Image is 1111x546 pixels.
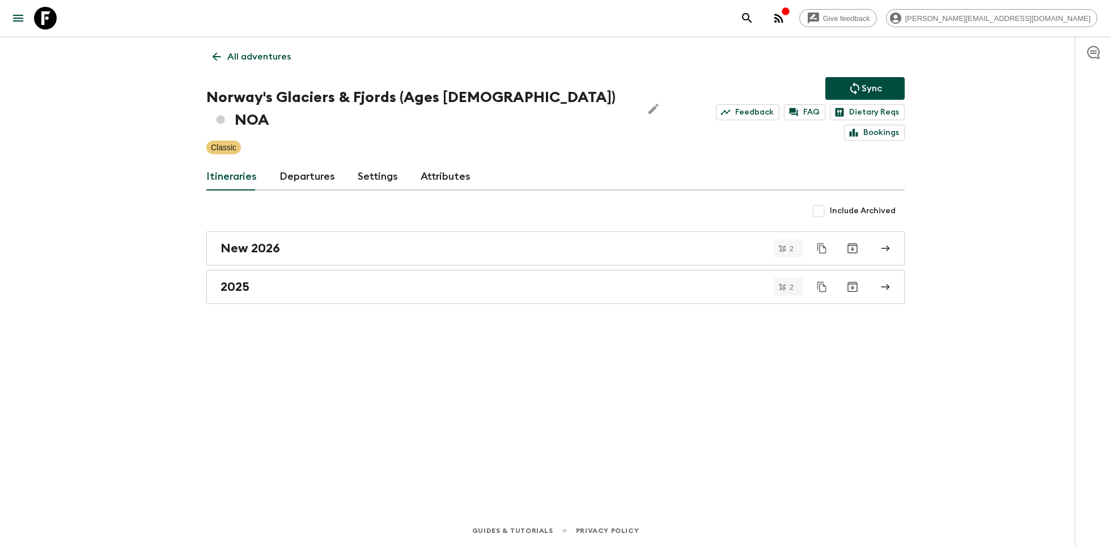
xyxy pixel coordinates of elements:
[817,14,876,23] span: Give feedback
[220,280,249,294] h2: 2025
[825,77,905,100] button: Sync adventure departures to the booking engine
[206,231,905,265] a: New 2026
[211,142,236,153] p: Classic
[862,82,882,95] p: Sync
[206,45,297,68] a: All adventures
[736,7,758,29] button: search adventures
[279,163,335,191] a: Departures
[784,104,825,120] a: FAQ
[220,241,280,256] h2: New 2026
[227,50,291,64] p: All adventures
[830,104,905,120] a: Dietary Reqs
[799,9,877,27] a: Give feedback
[421,163,470,191] a: Attributes
[812,238,832,259] button: Duplicate
[783,245,800,252] span: 2
[783,283,800,291] span: 2
[472,524,553,537] a: Guides & Tutorials
[841,276,864,298] button: Archive
[841,237,864,260] button: Archive
[716,104,779,120] a: Feedback
[812,277,832,297] button: Duplicate
[642,86,665,132] button: Edit Adventure Title
[206,163,257,191] a: Itineraries
[358,163,398,191] a: Settings
[886,9,1097,27] div: [PERSON_NAME][EMAIL_ADDRESS][DOMAIN_NAME]
[899,14,1097,23] span: [PERSON_NAME][EMAIL_ADDRESS][DOMAIN_NAME]
[206,270,905,304] a: 2025
[206,86,633,132] h1: Norway's Glaciers & Fjords (Ages [DEMOGRAPHIC_DATA]) NOA
[830,205,896,217] span: Include Archived
[844,125,905,141] a: Bookings
[7,7,29,29] button: menu
[576,524,639,537] a: Privacy Policy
